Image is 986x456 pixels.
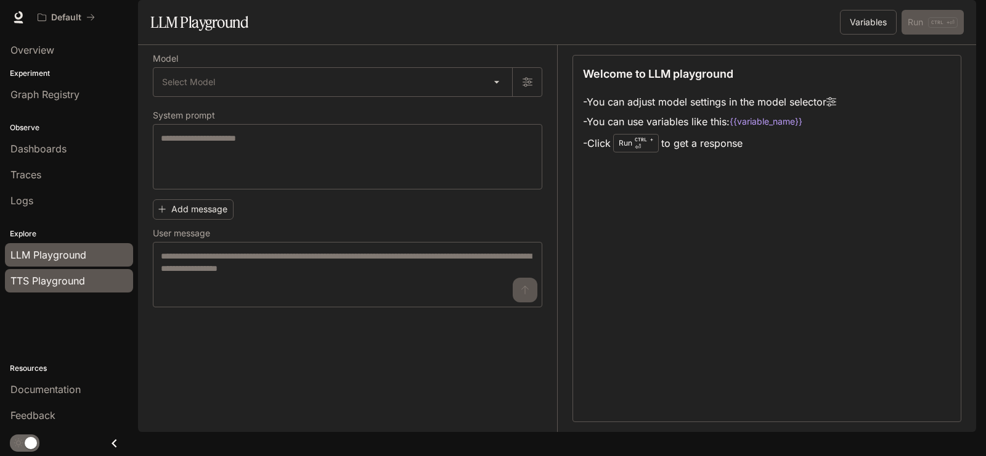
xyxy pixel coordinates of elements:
[153,199,234,220] button: Add message
[32,5,100,30] button: All workspaces
[162,76,215,88] span: Select Model
[635,136,653,151] p: ⏎
[583,131,836,155] li: - Click to get a response
[150,10,248,35] h1: LLM Playground
[583,92,836,112] li: - You can adjust model settings in the model selector
[583,65,733,82] p: Welcome to LLM playground
[730,115,802,128] code: {{variable_name}}
[153,68,512,96] div: Select Model
[613,134,659,152] div: Run
[635,136,653,143] p: CTRL +
[153,54,178,63] p: Model
[51,12,81,23] p: Default
[153,111,215,120] p: System prompt
[840,10,897,35] button: Variables
[153,229,210,238] p: User message
[583,112,836,131] li: - You can use variables like this:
